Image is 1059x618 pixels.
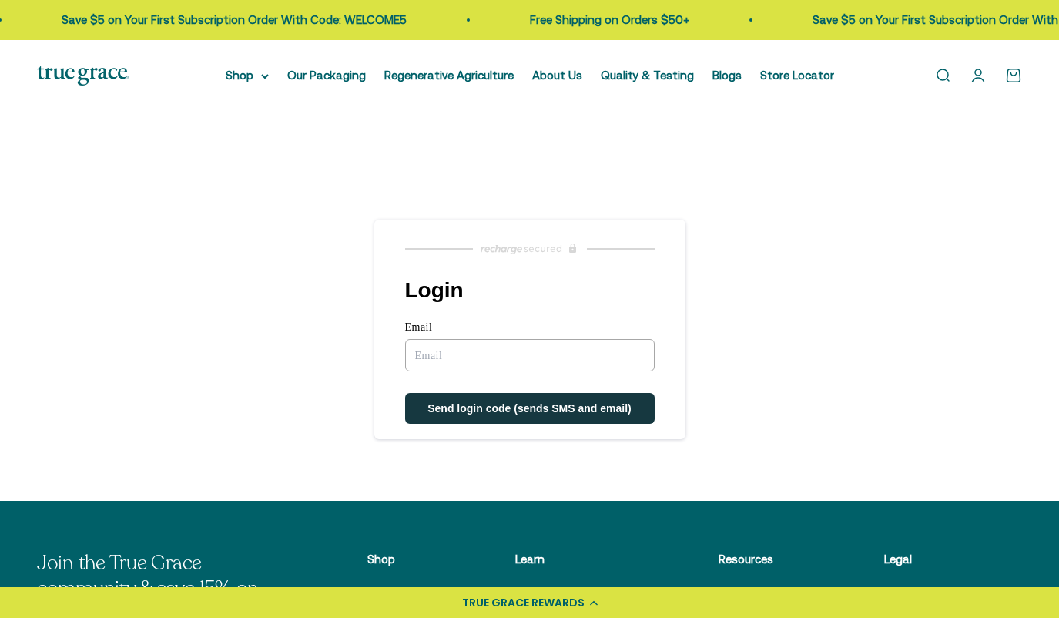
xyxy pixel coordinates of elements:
input: Email [405,339,655,371]
span: Send login code (sends SMS and email) [427,402,632,415]
p: Shop [367,550,441,569]
a: Blogs [712,69,742,82]
button: Send login code (sends SMS and email) [405,393,655,424]
a: Our Packaging [287,69,366,82]
p: Save $5 on Your First Subscription Order With Code: WELCOME5 [59,11,404,29]
div: TRUE GRACE REWARDS [462,595,585,611]
h1: Login [405,278,685,303]
p: Resources [719,550,810,569]
p: Learn [515,550,645,569]
summary: Shop [226,66,269,85]
a: Store Locator [760,69,834,82]
a: Regenerative Agriculture [384,69,514,82]
a: Free Shipping on Orders $50+ [527,13,686,26]
a: About Us [532,69,582,82]
a: Quality & Testing [601,69,694,82]
a: Recharge Subscriptions website [374,238,685,260]
label: Email [405,321,655,339]
p: Legal [884,550,991,569]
